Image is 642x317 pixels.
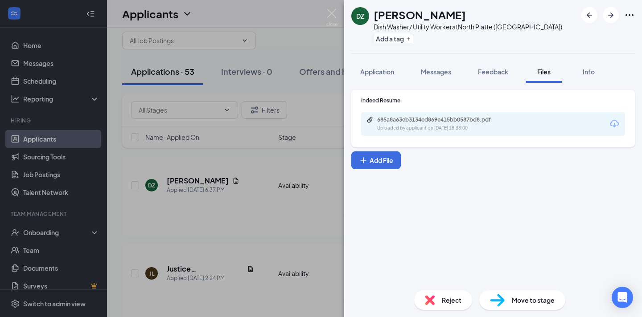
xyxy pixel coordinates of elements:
div: 685a8a63eb3134ed869e415bb0587bd8.pdf [377,116,502,123]
h1: [PERSON_NAME] [374,7,466,22]
div: Indeed Resume [361,97,625,104]
div: Open Intercom Messenger [612,287,633,308]
svg: Plus [406,36,411,41]
svg: ArrowLeftNew [584,10,595,20]
svg: Ellipses [624,10,635,20]
div: Uploaded by applicant on [DATE] 18:38:00 [377,125,511,132]
button: PlusAdd a tag [374,34,413,43]
button: Add FilePlus [351,151,401,169]
span: Messages [421,68,451,76]
div: Dish Washer/ Utility Worker at North Platte ([GEOGRAPHIC_DATA]) [374,22,562,31]
svg: Paperclip [366,116,374,123]
span: Feedback [478,68,508,76]
span: Files [537,68,551,76]
span: Application [360,68,394,76]
svg: Plus [359,156,368,165]
span: Move to stage [512,295,555,305]
a: Paperclip685a8a63eb3134ed869e415bb0587bd8.pdfUploaded by applicant on [DATE] 18:38:00 [366,116,511,132]
svg: Download [609,118,620,129]
svg: ArrowRight [605,10,616,20]
button: ArrowRight [603,7,619,23]
span: Reject [442,295,461,305]
div: DZ [356,12,364,20]
span: Info [583,68,595,76]
button: ArrowLeftNew [581,7,597,23]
